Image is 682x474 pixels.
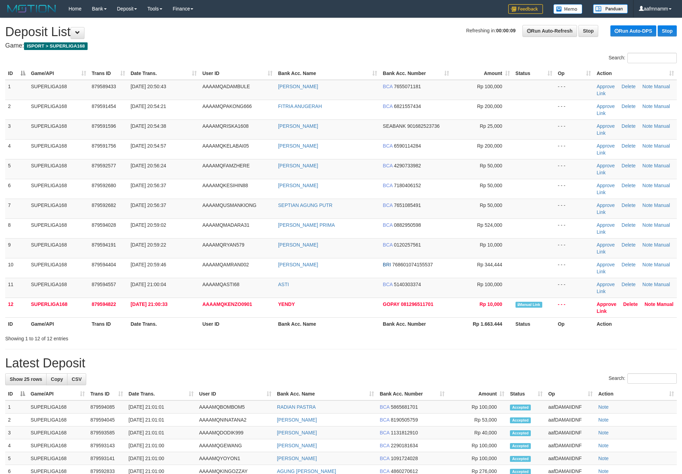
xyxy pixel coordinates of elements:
a: Show 25 rows [5,373,47,385]
a: Delete [622,84,635,89]
td: 11 [5,278,28,298]
td: Rp 40,000 [447,426,507,439]
span: 879594822 [92,301,116,307]
input: Search: [627,53,677,63]
a: Note [642,242,653,248]
th: ID: activate to sort column descending [5,388,28,400]
a: [PERSON_NAME] [278,163,318,168]
span: SEABANK [383,123,406,129]
th: Action: activate to sort column ascending [594,67,677,80]
td: - - - [555,139,594,159]
td: SUPERLIGA168 [28,278,89,298]
a: [PERSON_NAME] [278,84,318,89]
td: SUPERLIGA168 [28,80,89,100]
a: Delete [622,242,635,248]
span: AAAAMQAMRAN002 [202,262,249,267]
span: AAAAMQADAMBULE [202,84,250,89]
a: Approve [596,301,616,307]
span: Accepted [510,443,531,449]
a: Manual Link [596,143,670,156]
th: Action: activate to sort column ascending [595,388,677,400]
th: Date Trans.: activate to sort column ascending [128,67,200,80]
td: SUPERLIGA168 [28,258,89,278]
span: 879594028 [92,222,116,228]
th: Game/API [28,317,89,330]
th: Op [555,317,594,330]
a: Stop [658,25,677,36]
span: Rp 344,444 [477,262,502,267]
a: Approve [596,163,615,168]
a: Approve [596,222,615,228]
th: Bank Acc. Name: activate to sort column ascending [274,388,377,400]
span: [DATE] 20:59:46 [131,262,166,267]
a: Manual Link [596,183,670,195]
span: Copy 081296511701 to clipboard [401,301,433,307]
span: Copy [51,376,63,382]
span: Rp 25,000 [480,123,502,129]
h1: Deposit List [5,25,677,39]
span: BCA [380,468,389,474]
a: Note [642,103,653,109]
span: ISPORT > SUPERLIGA168 [24,42,88,50]
td: AAAAMQYOYON1 [196,452,274,465]
span: Copy 6590114284 to clipboard [394,143,421,149]
span: GOPAY [383,301,399,307]
a: Approve [596,202,615,208]
td: - - - [555,199,594,218]
td: 879593143 [88,439,126,452]
span: BCA [383,143,392,149]
a: FITRIA ANUGERAH [278,103,322,109]
a: Stop [578,25,598,37]
td: aafDAMAIIDNF [545,426,595,439]
td: SUPERLIGA168 [28,238,89,258]
span: Rp 50,000 [480,202,502,208]
span: Show 25 rows [10,376,42,382]
span: [DATE] 20:56:37 [131,202,166,208]
th: Op: activate to sort column ascending [545,388,595,400]
th: Action [594,317,677,330]
span: Accepted [510,417,531,423]
th: Bank Acc. Number [380,317,452,330]
td: 2 [5,100,28,119]
td: SUPERLIGA168 [28,100,89,119]
span: Copy 768601074155537 to clipboard [392,262,433,267]
td: 879593141 [88,452,126,465]
span: Rp 100,000 [477,282,502,287]
span: Copy 5865681701 to clipboard [391,404,418,410]
th: Game/API: activate to sort column ascending [28,67,89,80]
td: - - - [555,179,594,199]
span: 879589433 [92,84,116,89]
img: Button%20Memo.svg [553,4,583,14]
span: BCA [380,443,389,448]
a: Delete [622,202,635,208]
a: [PERSON_NAME] [278,242,318,248]
td: AAAAMQDODIK999 [196,426,274,439]
span: AAAAMQPAKONG666 [202,103,252,109]
th: Bank Acc. Number: activate to sort column ascending [380,67,452,80]
td: SUPERLIGA168 [28,139,89,159]
td: 7 [5,199,28,218]
span: BCA [383,222,392,228]
a: Delete [622,143,635,149]
a: Manual Link [596,202,670,215]
a: Delete [622,282,635,287]
span: Rp 10,000 [479,301,502,307]
span: BCA [383,163,392,168]
a: Approve [596,262,615,267]
a: Manual Link [596,262,670,274]
td: - - - [555,100,594,119]
span: AAAAMQKESIHIN88 [202,183,248,188]
td: - - - [555,218,594,238]
td: SUPERLIGA168 [28,426,88,439]
span: Rp 524,000 [477,222,502,228]
a: Note [642,163,653,168]
div: Showing 1 to 12 of 12 entries [5,332,279,342]
td: AAAAMQNINATANA2 [196,414,274,426]
span: Copy 2290181634 to clipboard [391,443,418,448]
span: Copy 4290733982 to clipboard [394,163,421,168]
td: - - - [555,238,594,258]
a: Manual Link [596,103,670,116]
span: AAAAMQKELABAI05 [202,143,249,149]
a: Approve [596,123,615,129]
a: Note [642,282,653,287]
